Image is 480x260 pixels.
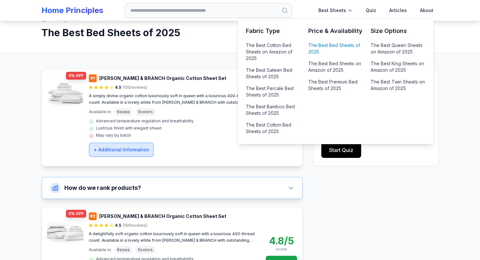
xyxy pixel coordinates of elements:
img: BOLL & BRANCH Organic Cotton Sheet Set [47,74,84,111]
a: The Best Bamboo Bed Sheets of 2025 [246,102,300,118]
a: The Best Bed Sheets on Amazon of 2025 [308,59,363,75]
a: The Best King Sheets on Amazon of 2025 [371,59,425,75]
img: BOLL & BRANCH Organic Cotton Sheet Set [47,212,84,249]
span: Lustrous finish with elegant sheen [96,126,261,130]
span: Available in: [89,109,112,115]
h1: The Best Bed Sheets of 2025 [41,27,439,38]
div: Best Sheets [313,3,358,18]
div: score [269,247,294,252]
span: 6 size s [114,246,133,254]
span: 4.5 [115,223,121,228]
span: May vary by batch [96,133,261,138]
a: The Best Queen Sheets on Amazon of 2025 [371,41,425,56]
div: 4.8/5 [269,235,294,247]
h3: [PERSON_NAME] & BRANCH Organic Cotton Sheet Set [99,75,226,82]
a: The Best Percale Bed Sheets of 2025 [246,84,300,99]
span: How do we rank products? [64,183,141,192]
a: Quiz [360,3,381,18]
h3: Price & Availability [308,26,363,36]
h3: Fabric Type [246,26,300,36]
p: A delightfully soft organic cotton luxuriously soft in queen with a luxurious 400-thread count. A... [89,231,261,243]
a: The Best Cotton Bed Sheets of 2025 [246,120,300,136]
span: ( 100 reviews) [122,85,147,90]
span: + [93,146,97,154]
h3: [PERSON_NAME] & BRANCH Organic Cotton Sheet Set [99,213,226,220]
p: A simply divine organic cotton luxuriously soft in queen with a luxurious 400-thread count. Avail... [89,93,261,105]
a: The Best Cotton Bed Sheets on Amazon of 2025 [246,41,300,63]
a: The Best Bed Sheets of 2025 [308,41,363,56]
div: # 1 [89,74,97,82]
a: The Best Twin Sheets on Amazon of 2025 [371,77,425,93]
div: 5 % OFF [66,210,86,218]
span: ( 100 reviews) [122,223,147,228]
span: Available in: [89,247,112,252]
a: Home Principles [41,6,103,15]
span: 5 color s [135,108,155,116]
div: 5 % OFF [66,72,86,80]
span: 4.5 [115,85,121,90]
a: About [415,3,439,18]
span: Additional Information [98,146,149,153]
button: +Additional Information [89,143,154,157]
div: # 2 [89,212,97,220]
a: The Best Sateen Bed Sheets of 2025 [246,66,300,81]
a: The Best Premium Bed Sheets of 2025 [308,77,363,93]
span: 6 size s [114,108,133,116]
span: 5 color s [135,246,155,254]
a: Articles [384,3,412,18]
button: How do we rank products? [42,177,302,198]
span: Advanced temperature regulation and breathability [96,118,261,123]
h3: Size Options [371,26,425,36]
a: Start Quiz [321,142,361,158]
